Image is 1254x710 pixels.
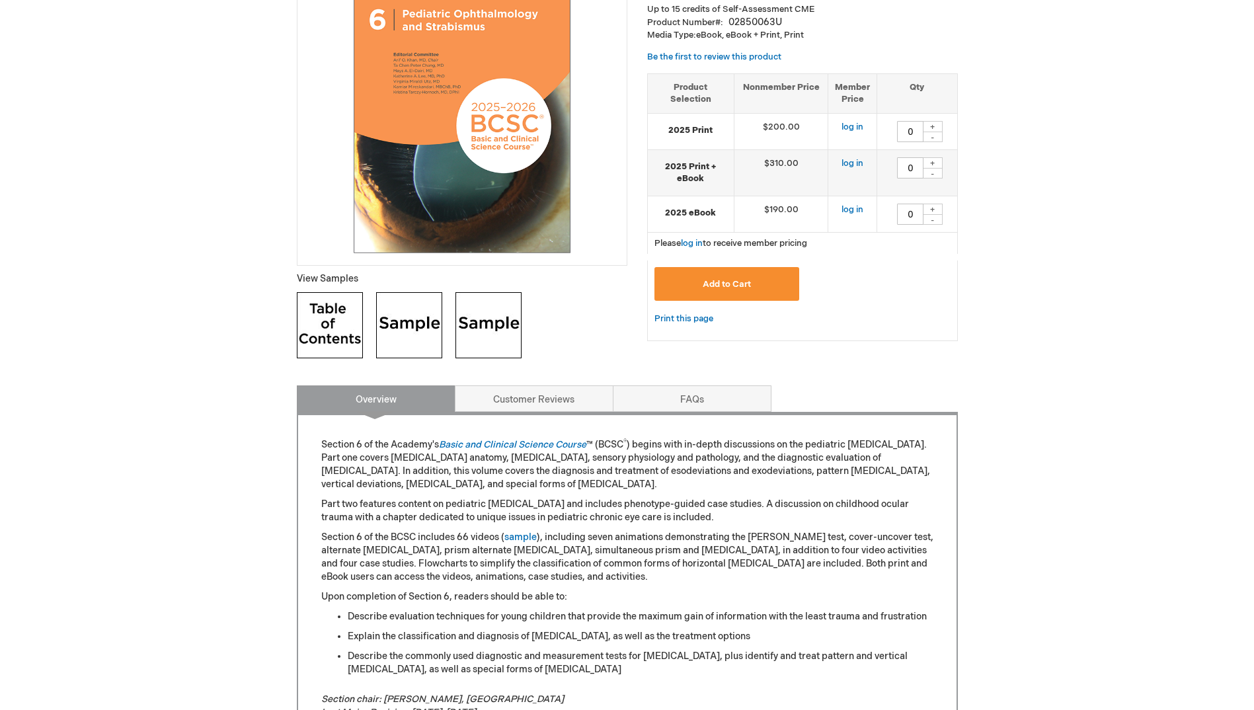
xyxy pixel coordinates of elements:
[504,532,537,543] a: sample
[923,214,943,225] div: -
[321,438,933,491] p: Section 6 of the Academy's ™ (BCSC ) begins with in-depth discussions on the pediatric [MEDICAL_D...
[613,385,771,412] a: FAQs
[321,590,933,604] p: Upon completion of Section 6, readers should be able to:
[348,630,933,643] li: Explain the classification and diagnosis of [MEDICAL_DATA], as well as the treatment options
[647,52,781,62] a: Be the first to review this product
[877,73,957,113] th: Qty
[897,121,923,142] input: Qty
[647,3,958,16] li: Up to 15 credits of Self-Assessment CME
[623,438,627,446] sup: ®
[654,238,807,249] span: Please to receive member pricing
[923,204,943,215] div: +
[828,73,877,113] th: Member Price
[728,16,782,29] div: 02850063U
[455,292,522,358] img: Click to view
[654,207,727,219] strong: 2025 eBook
[439,439,586,450] a: Basic and Clinical Science Course
[734,113,828,149] td: $200.00
[348,650,933,676] li: Describe the commonly used diagnostic and measurement tests for [MEDICAL_DATA], plus identify and...
[376,292,442,358] img: Click to view
[297,292,363,358] img: Click to view
[842,122,863,132] a: log in
[923,132,943,142] div: -
[348,610,933,623] li: Describe evaluation techniques for young children that provide the maximum gain of information wi...
[654,311,713,327] a: Print this page
[647,29,958,42] p: eBook, eBook + Print, Print
[654,124,727,137] strong: 2025 Print
[842,204,863,215] a: log in
[647,30,696,40] strong: Media Type:
[297,385,455,412] a: Overview
[654,267,800,301] button: Add to Cart
[703,279,751,290] span: Add to Cart
[923,157,943,169] div: +
[321,498,933,524] p: Part two features content on pediatric [MEDICAL_DATA] and includes phenotype-guided case studies....
[681,238,703,249] a: log in
[654,161,727,185] strong: 2025 Print + eBook
[647,17,723,28] strong: Product Number
[923,168,943,178] div: -
[923,121,943,132] div: +
[734,196,828,232] td: $190.00
[734,73,828,113] th: Nonmember Price
[455,385,613,412] a: Customer Reviews
[648,73,734,113] th: Product Selection
[321,531,933,584] p: Section 6 of the BCSC includes 66 videos ( ), including seven animations demonstrating the [PERSO...
[297,272,627,286] p: View Samples
[897,204,923,225] input: Qty
[734,149,828,196] td: $310.00
[842,158,863,169] a: log in
[897,157,923,178] input: Qty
